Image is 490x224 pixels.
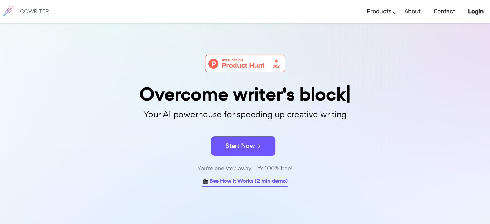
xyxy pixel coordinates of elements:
[84,85,406,103] div: Overcome writer's block
[202,177,288,187] a: 🎬 See How It Works (2 min demo)
[468,8,484,15] b: Login
[205,55,285,72] img: Cowriter - Your AI buddy for speeding up creative writing | Product Hunt
[367,2,391,21] a: Products
[404,2,421,21] a: About
[20,8,49,14] h6: COWRITER
[211,136,275,156] button: Start Now
[434,2,455,21] a: Contact
[84,164,406,173] div: You're one step away - It's 100% free!
[84,108,406,122] p: Your AI powerhouse for speeding up creative writing
[468,2,484,21] a: Login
